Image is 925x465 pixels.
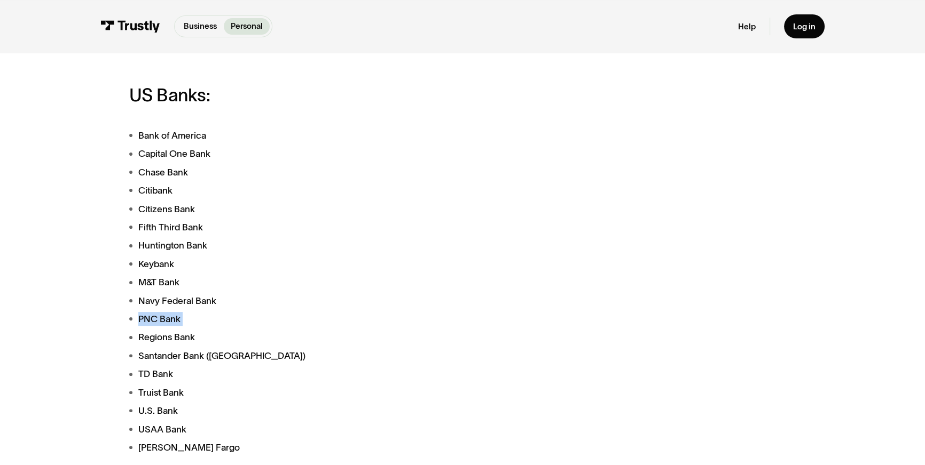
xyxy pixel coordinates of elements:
a: Personal [224,18,270,35]
li: Navy Federal Bank [129,294,558,308]
li: PNC Bank [129,312,558,326]
li: TD Bank [129,367,558,381]
li: USAA Bank [129,422,558,436]
li: M&T Bank [129,275,558,289]
a: Business [177,18,224,35]
h3: US Banks: [129,85,558,106]
li: Bank of America [129,129,558,142]
a: Help [738,21,756,32]
li: [PERSON_NAME] Fargo [129,440,558,454]
p: Business [184,20,217,33]
li: Santander Bank ([GEOGRAPHIC_DATA]) [129,349,558,363]
li: Citizens Bank [129,202,558,216]
img: Trustly Logo [100,20,160,33]
li: Capital One Bank [129,147,558,161]
li: Fifth Third Bank [129,220,558,234]
p: Personal [231,20,263,33]
li: Regions Bank [129,330,558,344]
li: U.S. Bank [129,404,558,418]
li: Huntington Bank [129,238,558,252]
li: Keybank [129,257,558,271]
li: Truist Bank [129,386,558,399]
li: Citibank [129,183,558,197]
div: Log in [793,21,816,32]
a: Log in [784,14,825,38]
li: Chase Bank [129,165,558,179]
